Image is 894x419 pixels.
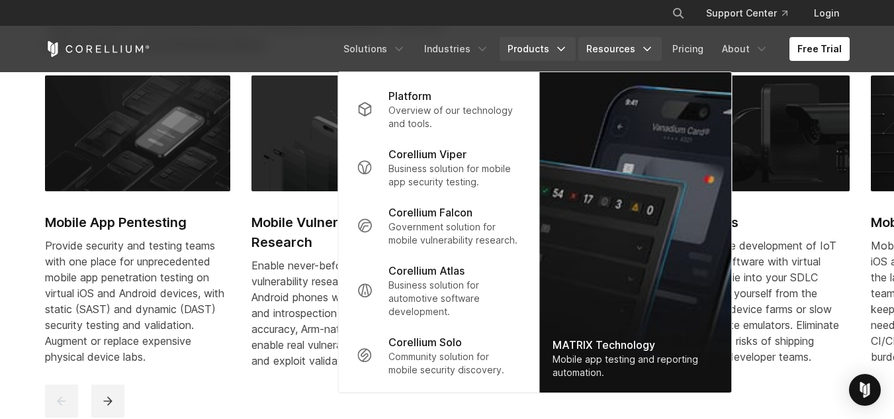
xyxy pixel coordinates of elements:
a: Products [500,37,576,61]
a: Corellium Solo Community solution for mobile security discovery. [346,326,531,385]
a: Support Center [695,1,798,25]
a: Pricing [664,37,711,61]
p: Overview of our technology and tools. [388,104,520,130]
div: Enable never-before-possible security vulnerability research for iOS and Android phones with deep... [251,257,437,369]
button: next [91,385,124,418]
h2: Mobile App Pentesting [45,212,230,232]
a: MATRIX Technology Mobile app testing and reporting automation. [539,72,732,393]
div: Navigation Menu [335,37,850,61]
a: Corellium Atlas Business solution for automotive software development. [346,255,531,326]
a: Corellium Viper Business solution for mobile app security testing. [346,138,531,197]
img: Mobile App Pentesting [45,75,230,191]
p: Business solution for mobile app security testing. [388,162,520,189]
h2: IoT DevOps [664,212,850,232]
a: Solutions [335,37,414,61]
img: Matrix_WebNav_1x [539,72,732,393]
div: Provide security and testing teams with one place for unprecedented mobile app penetration testin... [45,238,230,365]
p: Business solution for automotive software development. [388,279,520,318]
a: Industries [416,37,497,61]
p: Corellium Atlas [388,263,465,279]
p: Corellium Viper [388,146,467,162]
div: Open Intercom Messenger [849,374,881,406]
img: IoT DevOps [664,75,850,191]
div: Mobile app testing and reporting automation. [553,353,719,379]
p: Government solution for mobile vulnerability research. [388,220,520,247]
a: Platform Overview of our technology and tools. [346,80,531,138]
div: Modernize the development of IoT embedded software with virtual devices that tie into your SDLC p... [664,238,850,365]
a: Corellium Falcon Government solution for mobile vulnerability research. [346,197,531,255]
p: Community solution for mobile security discovery. [388,350,520,377]
h2: Mobile Vulnerability Research [251,212,437,252]
p: Corellium Falcon [388,205,472,220]
img: Mobile Vulnerability Research [251,75,437,191]
a: About [714,37,776,61]
button: previous [45,385,78,418]
p: Corellium Solo [388,334,462,350]
a: Mobile App Pentesting Mobile App Pentesting Provide security and testing teams with one place for... [45,75,230,380]
a: Mobile Vulnerability Research Mobile Vulnerability Research Enable never-before-possible security... [251,75,437,384]
a: Corellium Home [45,41,150,57]
div: Navigation Menu [656,1,850,25]
a: Resources [578,37,662,61]
div: MATRIX Technology [553,337,719,353]
a: Free Trial [789,37,850,61]
p: Platform [388,88,431,104]
button: Search [666,1,690,25]
a: Login [803,1,850,25]
a: IoT DevOps IoT DevOps Modernize the development of IoT embedded software with virtual devices tha... [664,75,850,380]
